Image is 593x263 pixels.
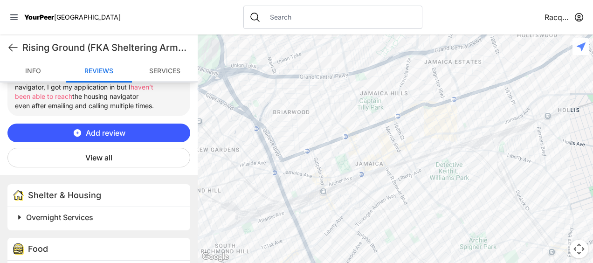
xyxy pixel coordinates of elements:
span: Food [28,244,48,254]
a: Reviews [66,61,131,83]
span: YourPeer [24,13,54,21]
span: Add review [86,127,125,138]
span: Shelter & Housing [28,190,101,200]
span: [GEOGRAPHIC_DATA] [54,13,121,21]
img: Google [200,251,231,263]
a: Open this area in Google Maps (opens a new window) [200,251,231,263]
a: YourPeer[GEOGRAPHIC_DATA] [24,14,121,20]
input: Search [264,13,416,22]
h1: Rising Ground (FKA Sheltering Arms, Episcopal Social Services) [22,41,190,54]
a: Services [132,61,198,83]
button: View all [7,148,190,167]
button: RacquelRG [545,12,584,23]
button: Add review [7,124,190,142]
span: Overnight Services [26,213,93,222]
li: After to speak with the housing navigator, I got my application in but I the housing navigator ev... [7,68,190,116]
button: Map camera controls [570,240,588,258]
span: RacquelRG [545,12,571,23]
